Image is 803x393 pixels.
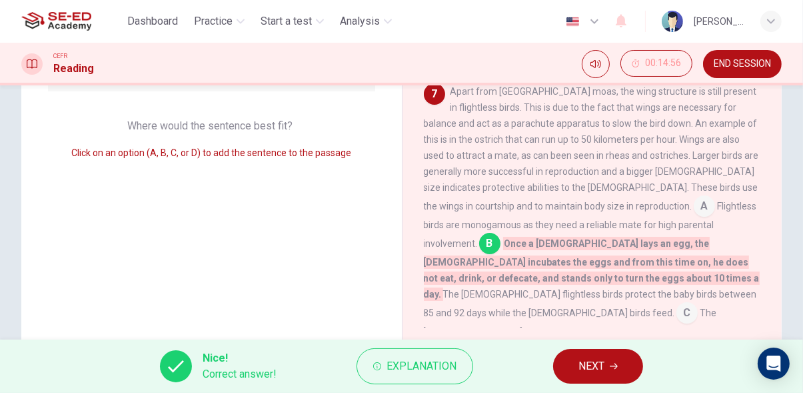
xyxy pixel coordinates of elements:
button: Explanation [357,348,473,384]
span: Analysis [340,13,380,29]
div: [PERSON_NAME] [694,13,744,29]
button: END SESSION [703,50,782,78]
div: Mute [582,50,610,78]
span: The [DEMOGRAPHIC_DATA] flightless birds protect the baby birds between 85 and 92 days while the [... [424,289,757,318]
h1: Reading [53,61,94,77]
button: Practice [189,9,250,33]
span: Explanation [387,357,456,376]
span: Where would the sentence best fit? [127,119,295,132]
button: Start a test [255,9,329,33]
span: Nice! [203,350,277,366]
div: Open Intercom Messenger [758,348,790,380]
span: CEFR [53,51,67,61]
span: Once a [DEMOGRAPHIC_DATA] lays an egg, the [DEMOGRAPHIC_DATA] incubates the eggs and from this ti... [424,237,760,301]
span: Flightless birds are monogamous as they need a reliable mate for high parental involvement. [424,201,757,249]
img: en [564,17,581,27]
span: 00:14:56 [645,58,681,69]
span: Correct answer! [203,366,277,382]
span: A [694,195,715,217]
span: B [479,233,500,254]
button: NEXT [553,349,643,384]
span: Practice [194,13,233,29]
div: Hide [620,50,692,78]
button: 00:14:56 [620,50,692,77]
span: C [676,302,698,324]
button: Analysis [335,9,397,33]
span: Dashboard [127,13,178,29]
span: Apart from [GEOGRAPHIC_DATA] moas, the wing structure is still present in flightless birds. This ... [424,86,759,212]
span: NEXT [578,357,604,376]
img: SE-ED Academy logo [21,8,91,35]
img: Profile picture [662,11,683,32]
button: Dashboard [122,9,183,33]
span: Click on an option (A, B, C, or D) to add the sentence to the passage [71,147,351,158]
div: 7 [424,83,445,105]
span: END SESSION [714,59,771,69]
a: SE-ED Academy logo [21,8,122,35]
span: Start a test [261,13,312,29]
